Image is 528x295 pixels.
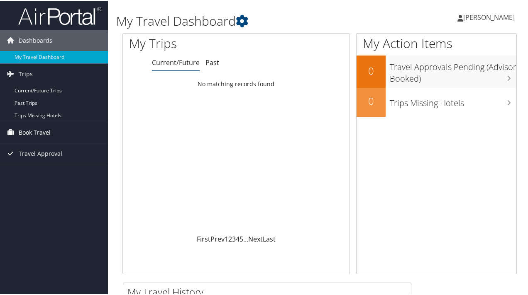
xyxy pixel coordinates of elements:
[19,63,33,84] span: Trips
[357,87,516,116] a: 0Trips Missing Hotels
[210,234,225,243] a: Prev
[225,234,228,243] a: 1
[357,55,516,87] a: 0Travel Approvals Pending (Advisor Booked)
[19,143,62,163] span: Travel Approval
[357,34,516,51] h1: My Action Items
[457,4,523,29] a: [PERSON_NAME]
[116,12,387,29] h1: My Travel Dashboard
[197,234,210,243] a: First
[19,121,51,142] span: Book Travel
[248,234,263,243] a: Next
[463,12,515,21] span: [PERSON_NAME]
[390,56,516,84] h3: Travel Approvals Pending (Advisor Booked)
[357,93,386,107] h2: 0
[232,234,236,243] a: 3
[263,234,276,243] a: Last
[19,29,52,50] span: Dashboards
[243,234,248,243] span: …
[129,34,249,51] h1: My Trips
[205,57,219,66] a: Past
[236,234,240,243] a: 4
[123,76,350,91] td: No matching records found
[228,234,232,243] a: 2
[357,63,386,77] h2: 0
[390,92,516,108] h3: Trips Missing Hotels
[240,234,243,243] a: 5
[152,57,200,66] a: Current/Future
[18,5,101,25] img: airportal-logo.png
